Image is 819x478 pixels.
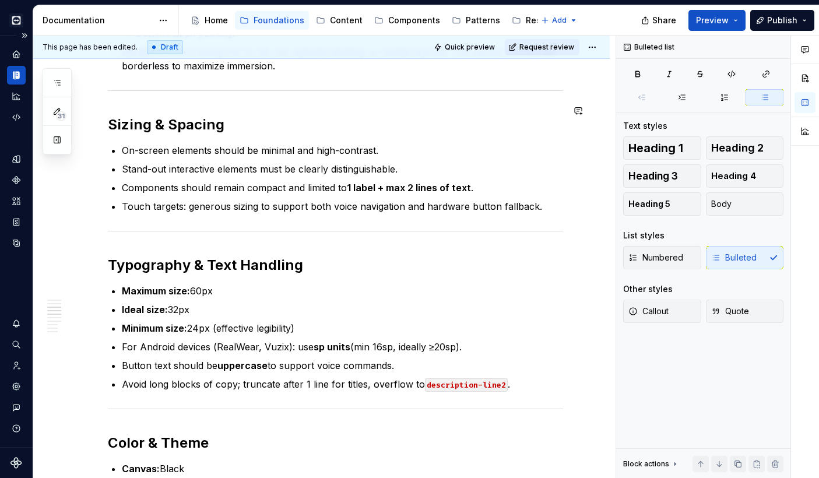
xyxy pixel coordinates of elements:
button: Search ⌘K [7,335,26,354]
span: Heading 3 [628,170,678,182]
div: Draft [147,40,183,54]
span: Numbered [628,252,683,263]
div: Foundations [254,15,304,26]
button: Publish [750,10,814,31]
div: List styles [623,230,665,241]
p: Touch targets: generous sizing to support both voice navigation and hardware button fallback. [122,199,563,213]
strong: Ideal size: [122,304,168,315]
span: Heading 2 [711,142,764,154]
div: Block actions [623,459,669,469]
a: Resources [507,11,574,30]
a: Settings [7,377,26,396]
a: Content [311,11,367,30]
code: description-line2 [425,378,508,392]
a: Components [7,171,26,189]
a: Analytics [7,87,26,106]
div: Page tree [186,9,535,32]
div: Other styles [623,283,673,295]
button: Request review [505,39,579,55]
span: Body [711,198,732,210]
svg: Supernova Logo [10,457,22,469]
div: Patterns [466,15,500,26]
p: For Android devices (RealWear, Vuzix): use (min 16sp, ideally ≥20sp). [122,340,563,354]
span: This page has been edited. [43,43,138,52]
h2: Typography & Text Handling [108,256,563,275]
button: Numbered [623,246,701,269]
p: On-screen elements should be minimal and high-contrast. [122,143,563,157]
span: Heading 4 [711,170,756,182]
strong: uppercase [217,360,268,371]
span: Add [552,16,567,25]
p: Black [122,462,563,476]
span: 31 [56,111,66,121]
strong: Maximum size: [122,285,190,297]
p: 32px [122,303,563,317]
button: Notifications [7,314,26,333]
a: Home [7,45,26,64]
button: Heading 3 [623,164,701,188]
a: Design tokens [7,150,26,168]
button: Quick preview [430,39,500,55]
h2: Color & Theme [108,434,563,452]
p: 60px [122,284,563,298]
div: Resources [526,15,569,26]
span: Request review [519,43,574,52]
button: Callout [623,300,701,323]
a: Data sources [7,234,26,252]
div: Content [330,15,363,26]
a: Documentation [7,66,26,85]
p: Avoid long blocks of copy; truncate after 1 line for titles, overflow to . [122,377,563,391]
a: Code automation [7,108,26,126]
span: Quote [711,305,749,317]
button: Heading 1 [623,136,701,160]
div: Home [205,15,228,26]
span: Preview [696,15,729,26]
p: Button text should be to support voice commands. [122,358,563,372]
a: Home [186,11,233,30]
div: Components [388,15,440,26]
a: Invite team [7,356,26,375]
strong: sp units [314,341,350,353]
span: Share [652,15,676,26]
span: Heading 1 [628,142,683,154]
img: e3886e02-c8c5-455d-9336-29756fd03ba2.png [9,13,23,27]
p: Components should remain compact and limited to . [122,181,563,195]
button: Add [537,12,581,29]
span: Callout [628,305,669,317]
a: Foundations [235,11,309,30]
div: Block actions [623,456,680,472]
a: Components [370,11,445,30]
strong: 1 label + max 2 lines of text [347,182,471,194]
button: Expand sidebar [16,27,33,44]
button: Heading 5 [623,192,701,216]
strong: Canvas: [122,463,160,475]
div: Documentation [43,15,153,26]
button: Quote [706,300,784,323]
a: Patterns [447,11,505,30]
button: Heading 4 [706,164,784,188]
button: Heading 2 [706,136,784,160]
h2: Sizing & Spacing [108,115,563,134]
a: Storybook stories [7,213,26,231]
span: Heading 5 [628,198,670,210]
button: Body [706,192,784,216]
span: Quick preview [445,43,495,52]
button: Contact support [7,398,26,417]
p: Stand-out interactive elements must be clearly distinguishable. [122,162,563,176]
button: Share [635,10,684,31]
a: Assets [7,192,26,210]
